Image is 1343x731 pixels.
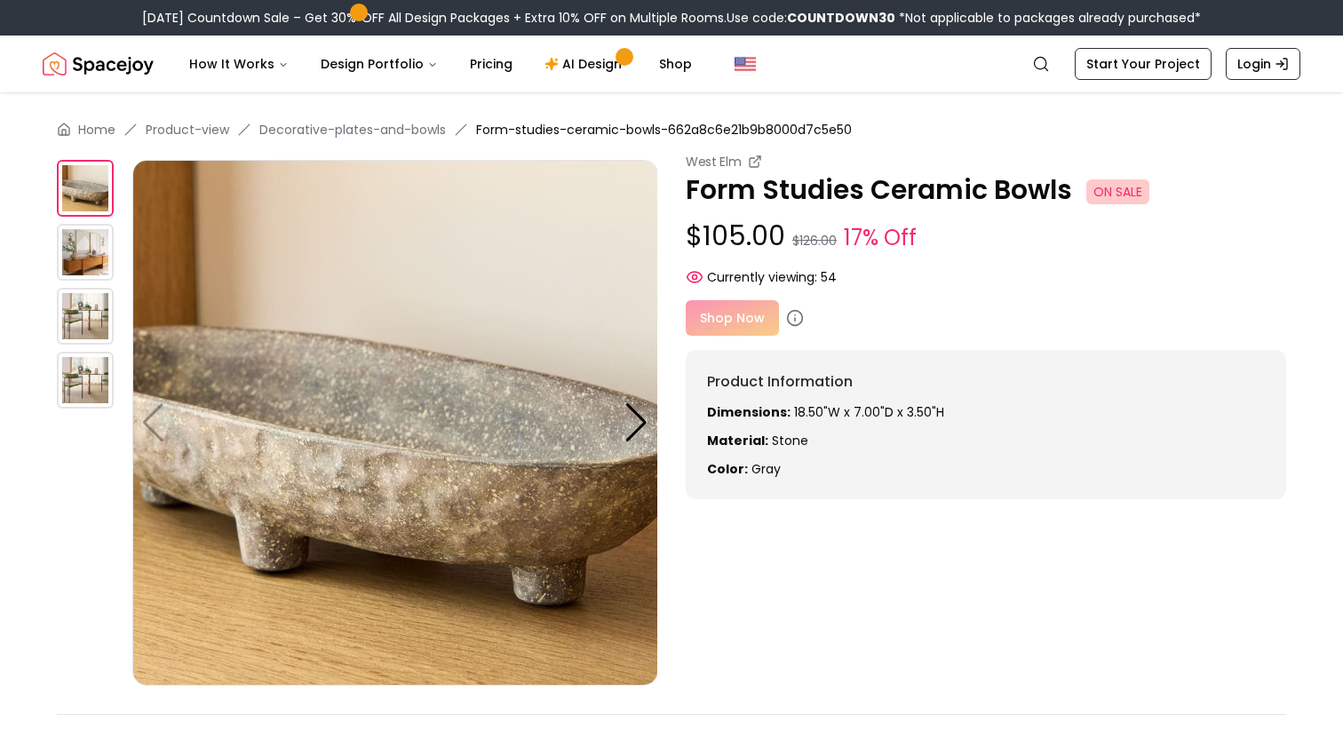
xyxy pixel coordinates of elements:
small: $126.00 [792,232,837,250]
img: https://storage.googleapis.com/spacejoy-main/assets/662a8c6e21b9b8000d7c5e50/product_1_3ggl8923agn8 [132,160,658,686]
nav: Global [43,36,1300,92]
p: 18.50"W x 7.00"D x 3.50"H [707,403,1265,421]
h6: Product Information [707,371,1265,393]
small: West Elm [686,153,741,171]
button: How It Works [175,46,303,82]
img: https://storage.googleapis.com/spacejoy-main/assets/662a8c6e21b9b8000d7c5e50/product_1_3ggl8923agn8 [57,160,114,217]
span: 54 [821,268,837,286]
a: Pricing [456,46,527,82]
small: 17% Off [844,222,917,254]
span: gray [751,460,781,478]
div: [DATE] Countdown Sale – Get 30% OFF All Design Packages + Extra 10% OFF on Multiple Rooms. [142,9,1201,27]
span: ON SALE [1086,179,1149,204]
a: Login [1226,48,1300,80]
span: Use code: [727,9,895,27]
strong: Material: [707,432,768,449]
img: Spacejoy Logo [43,46,154,82]
p: Form Studies Ceramic Bowls [686,174,1286,206]
p: $105.00 [686,220,1286,254]
a: Decorative-plates-and-bowls [259,121,446,139]
nav: Main [175,46,706,82]
span: Currently viewing: [707,268,817,286]
img: https://storage.googleapis.com/spacejoy-main/assets/662a8c6e21b9b8000d7c5e50/product_2_ifb70cc8pni [57,224,114,281]
nav: breadcrumb [57,121,1286,139]
a: Home [78,121,115,139]
a: Start Your Project [1075,48,1212,80]
button: Design Portfolio [306,46,452,82]
strong: Color: [707,460,748,478]
b: COUNTDOWN30 [787,9,895,27]
a: Product-view [146,121,229,139]
img: United States [735,53,756,75]
span: stone [772,432,808,449]
span: *Not applicable to packages already purchased* [895,9,1201,27]
a: Spacejoy [43,46,154,82]
span: Form-studies-ceramic-bowls-662a8c6e21b9b8000d7c5e50 [476,121,852,139]
strong: Dimensions: [707,403,791,421]
a: Shop [645,46,706,82]
img: https://storage.googleapis.com/spacejoy-main/assets/662a8c6e21b9b8000d7c5e50/product_0_d4ig8ofb25hb [57,352,114,409]
img: https://storage.googleapis.com/spacejoy-main/assets/662a8c6e21b9b8000d7c5e50/product_3_gi5cfc1chco9 [57,288,114,345]
a: AI Design [530,46,641,82]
